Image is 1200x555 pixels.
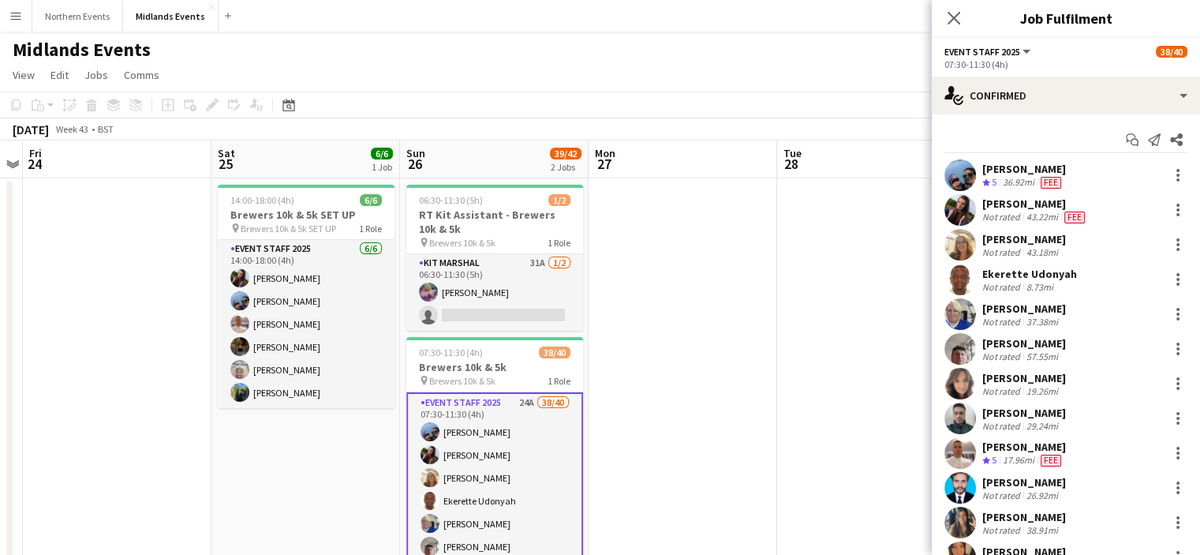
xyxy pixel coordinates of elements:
app-job-card: 14:00-18:00 (4h)6/6Brewers 10k & 5k SET UP Brewers 10k & 5k SET UP1 RoleEvent Staff 20256/614:00-... [218,185,394,408]
span: 1 Role [548,237,570,249]
h3: RT Kit Assistant - Brewers 10k & 5k [406,208,583,236]
div: 43.22mi [1023,211,1061,223]
span: Fri [29,146,42,160]
span: Fee [1064,212,1085,223]
span: 1 Role [359,223,382,234]
div: 07:30-11:30 (4h) [944,58,1187,70]
div: Crew has different fees then in role [1061,211,1088,223]
span: 5 [992,454,996,466]
div: 2 Jobs [551,161,581,173]
h1: Midlands Events [13,38,151,62]
div: Not rated [982,524,1023,536]
button: Midlands Events [123,1,219,32]
button: Northern Events [32,1,123,32]
span: 38/40 [539,347,570,358]
div: 36.92mi [1000,176,1037,189]
span: Brewers 10k & 5k SET UP [241,223,336,234]
div: Confirmed [932,77,1200,114]
span: 06:30-11:30 (5h) [419,194,483,206]
div: BST [98,123,114,135]
span: 28 [781,155,802,173]
div: [PERSON_NAME] [982,440,1066,454]
div: [PERSON_NAME] [982,162,1066,176]
h3: Brewers 10k & 5k SET UP [218,208,394,222]
div: Not rated [982,316,1023,328]
span: Brewers 10k & 5k [429,375,495,387]
app-card-role: Event Staff 20256/614:00-18:00 (4h)[PERSON_NAME][PERSON_NAME][PERSON_NAME][PERSON_NAME][PERSON_NA... [218,240,394,408]
span: 26 [404,155,425,173]
span: 25 [215,155,235,173]
div: [DATE] [13,122,49,137]
div: 26.92mi [1023,489,1061,501]
span: Comms [124,68,159,82]
a: View [6,65,41,85]
a: Comms [118,65,166,85]
app-card-role: Kit Marshal31A1/206:30-11:30 (5h)[PERSON_NAME] [406,254,583,331]
span: Fee [1041,177,1061,189]
a: Edit [44,65,75,85]
span: Mon [595,146,615,160]
span: 5 [992,176,996,188]
div: [PERSON_NAME] [982,232,1066,246]
div: 29.24mi [1023,420,1061,432]
span: Week 43 [52,123,92,135]
a: Jobs [78,65,114,85]
div: Not rated [982,211,1023,223]
div: [PERSON_NAME] [982,371,1066,385]
div: 17.96mi [1000,454,1037,467]
div: Not rated [982,281,1023,293]
div: 38.91mi [1023,524,1061,536]
span: Jobs [84,68,108,82]
div: Not rated [982,420,1023,432]
span: 1 Role [548,375,570,387]
div: 8.73mi [1023,281,1056,293]
span: 39/42 [550,148,581,159]
span: Fee [1041,455,1061,467]
div: [PERSON_NAME] [982,475,1066,489]
span: 6/6 [371,148,393,159]
span: 24 [27,155,42,173]
div: 43.18mi [1023,246,1061,258]
span: 14:00-18:00 (4h) [230,194,294,206]
span: 27 [593,155,615,173]
div: [PERSON_NAME] [982,197,1088,211]
span: Edit [50,68,69,82]
h3: Job Fulfilment [932,8,1200,28]
span: 6/6 [360,194,382,206]
div: Not rated [982,351,1023,362]
div: [PERSON_NAME] [982,406,1066,420]
div: 1 Job [372,161,392,173]
div: 37.38mi [1023,316,1061,328]
h3: Brewers 10k & 5k [406,360,583,374]
div: Not rated [982,385,1023,397]
div: Not rated [982,246,1023,258]
button: Event Staff 2025 [944,46,1033,58]
span: View [13,68,35,82]
div: Crew has different fees then in role [1037,454,1064,467]
span: Brewers 10k & 5k [429,237,495,249]
span: 38/40 [1156,46,1187,58]
div: 57.55mi [1023,351,1061,362]
div: [PERSON_NAME] [982,510,1066,524]
div: Ekerette Udonyah [982,267,1077,281]
span: Event Staff 2025 [944,46,1020,58]
div: Not rated [982,489,1023,501]
app-job-card: 06:30-11:30 (5h)1/2RT Kit Assistant - Brewers 10k & 5k Brewers 10k & 5k1 RoleKit Marshal31A1/206:... [406,185,583,331]
span: 07:30-11:30 (4h) [419,347,483,358]
div: [PERSON_NAME] [982,336,1066,351]
span: Tue [783,146,802,160]
div: Crew has different fees then in role [1037,176,1064,189]
span: 1/2 [548,194,570,206]
div: 19.26mi [1023,385,1061,397]
span: Sun [406,146,425,160]
span: Sat [218,146,235,160]
div: [PERSON_NAME] [982,302,1066,316]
